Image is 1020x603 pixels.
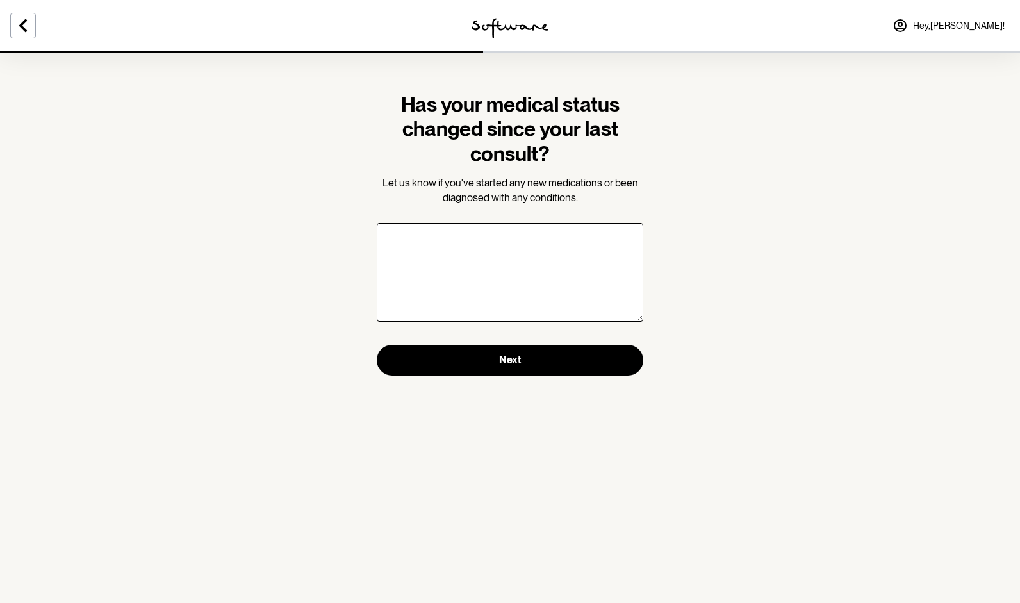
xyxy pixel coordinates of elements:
[383,177,638,203] span: Let us know if you've started any new medications or been diagnosed with any conditions.
[377,345,643,376] button: Next
[499,354,521,366] span: Next
[913,21,1005,31] span: Hey, [PERSON_NAME] !
[885,10,1012,41] a: Hey,[PERSON_NAME]!
[472,18,548,38] img: software logo
[377,92,643,166] h1: Has your medical status changed since your last consult?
